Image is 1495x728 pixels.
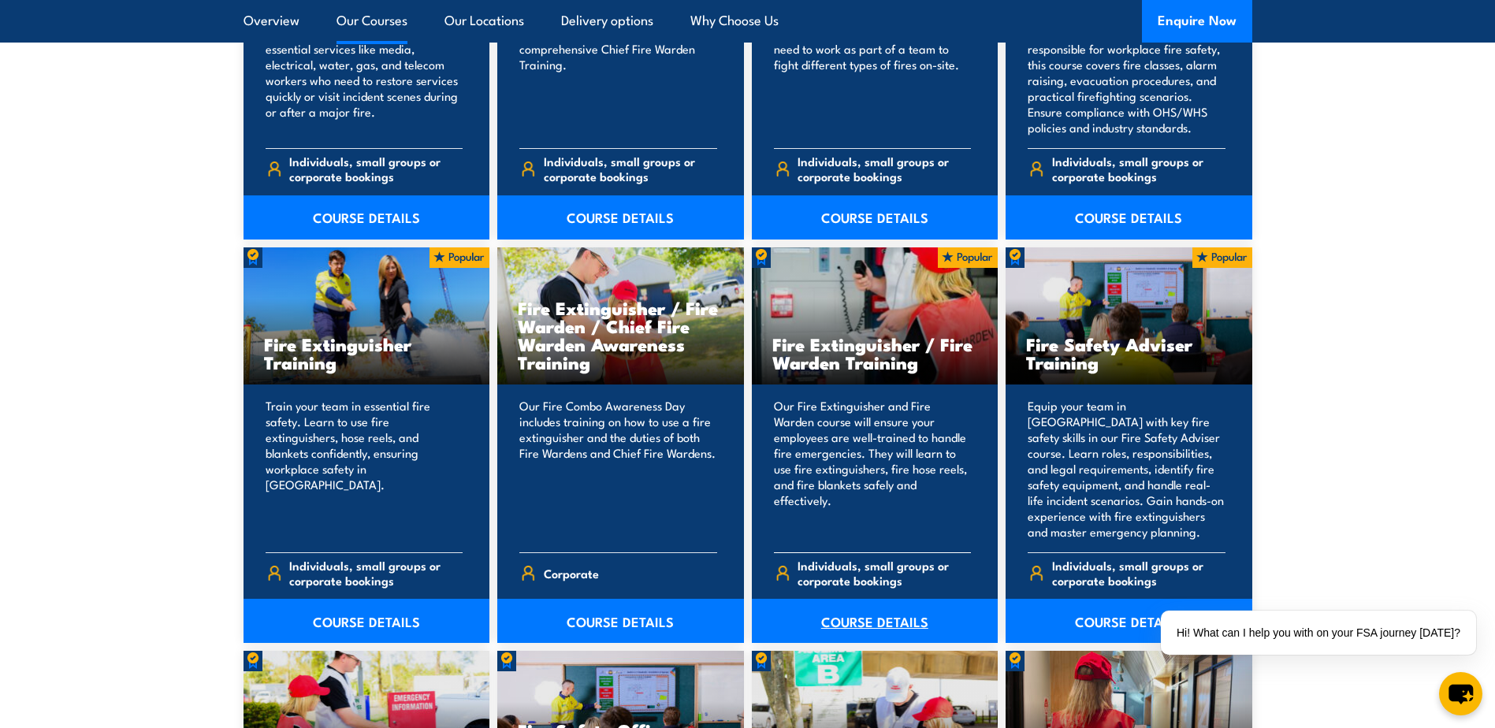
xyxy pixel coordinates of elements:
[1028,398,1225,540] p: Equip your team in [GEOGRAPHIC_DATA] with key fire safety skills in our Fire Safety Adviser cours...
[289,558,463,588] span: Individuals, small groups or corporate bookings
[752,599,999,643] a: COURSE DETAILS
[772,335,978,371] h3: Fire Extinguisher / Fire Warden Training
[244,599,490,643] a: COURSE DETAILS
[1006,195,1252,240] a: COURSE DETAILS
[497,195,744,240] a: COURSE DETAILS
[774,398,972,540] p: Our Fire Extinguisher and Fire Warden course will ensure your employees are well-trained to handl...
[1161,611,1476,655] div: Hi! What can I help you with on your FSA journey [DATE]?
[289,154,463,184] span: Individuals, small groups or corporate bookings
[266,398,463,540] p: Train your team in essential fire safety. Learn to use fire extinguishers, hose reels, and blanke...
[1026,335,1232,371] h3: Fire Safety Adviser Training
[519,398,717,540] p: Our Fire Combo Awareness Day includes training on how to use a fire extinguisher and the duties o...
[264,335,470,371] h3: Fire Extinguisher Training
[752,195,999,240] a: COURSE DETAILS
[244,195,490,240] a: COURSE DETAILS
[518,299,723,371] h3: Fire Extinguisher / Fire Warden / Chief Fire Warden Awareness Training
[798,154,971,184] span: Individuals, small groups or corporate bookings
[1052,558,1225,588] span: Individuals, small groups or corporate bookings
[497,599,744,643] a: COURSE DETAILS
[1439,672,1482,715] button: chat-button
[1052,154,1225,184] span: Individuals, small groups or corporate bookings
[1006,599,1252,643] a: COURSE DETAILS
[798,558,971,588] span: Individuals, small groups or corporate bookings
[544,561,599,585] span: Corporate
[544,154,717,184] span: Individuals, small groups or corporate bookings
